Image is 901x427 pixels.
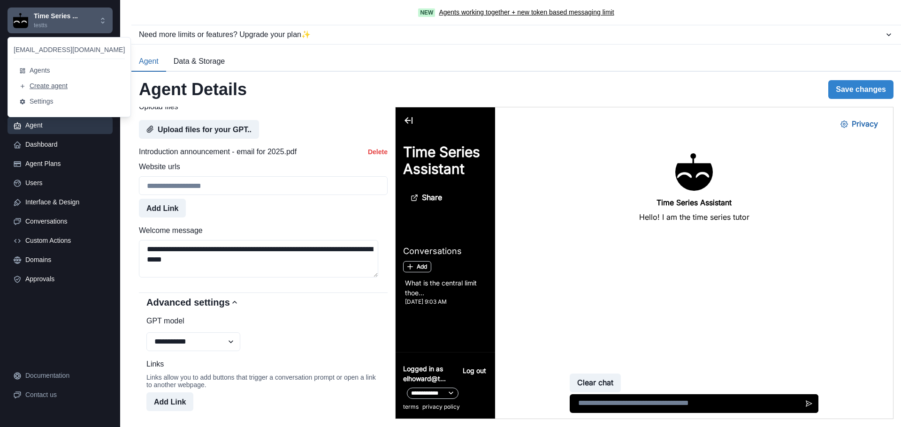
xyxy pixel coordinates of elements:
[139,146,297,157] p: Introduction announcement - email for 2025.pdf
[146,359,374,370] label: Links
[25,236,107,246] div: Custom Actions
[404,287,423,306] button: Send message
[418,8,435,17] span: New
[146,297,230,308] h2: Advanced settings
[139,199,186,217] button: Add Link
[25,274,107,284] div: Approvals
[131,52,166,72] button: Agent
[146,374,380,389] div: Links allow you to add buttons that trigger a conversation prompt or open a link to another webpage.
[14,45,125,55] p: [EMAIL_ADDRESS][DOMAIN_NAME]
[828,80,893,99] button: Save changes
[34,11,78,21] p: Time Series ...
[25,217,107,226] div: Conversations
[25,255,107,265] div: Domains
[25,371,107,381] div: Documentation
[8,7,113,33] button: Chakra UITime Series ...testts
[139,293,388,312] button: Advanced settings
[25,159,107,169] div: Agent Plans
[139,29,884,40] div: Need more limits or features? Upgrade your plan ✨
[139,79,247,99] h2: Agent Details
[25,178,107,188] div: Users
[146,315,374,327] label: GPT model
[166,52,232,72] button: Data & Storage
[14,63,125,78] button: Agents
[139,101,382,112] label: Upload files
[439,7,614,17] a: Agents working together + new token based messaging limit
[34,21,78,30] p: testts
[25,140,107,150] div: Dashboard
[25,120,107,130] div: Agent
[14,94,125,109] button: Settings
[139,225,382,236] label: Welcome message
[139,161,382,172] label: Website urls
[396,107,893,419] iframe: Agent Chat
[146,392,193,411] button: Add Link
[25,390,107,400] div: Contact us
[437,7,490,26] button: Privacy Settings
[139,120,259,139] button: Upload files for your GPT..
[14,78,125,94] button: Create agent
[131,25,901,44] button: Need more limits or features? Upgrade your plan✨
[13,13,28,28] img: Chakra UI
[25,197,107,207] div: Interface & Design
[8,367,113,384] a: Documentation
[368,148,388,156] button: Delete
